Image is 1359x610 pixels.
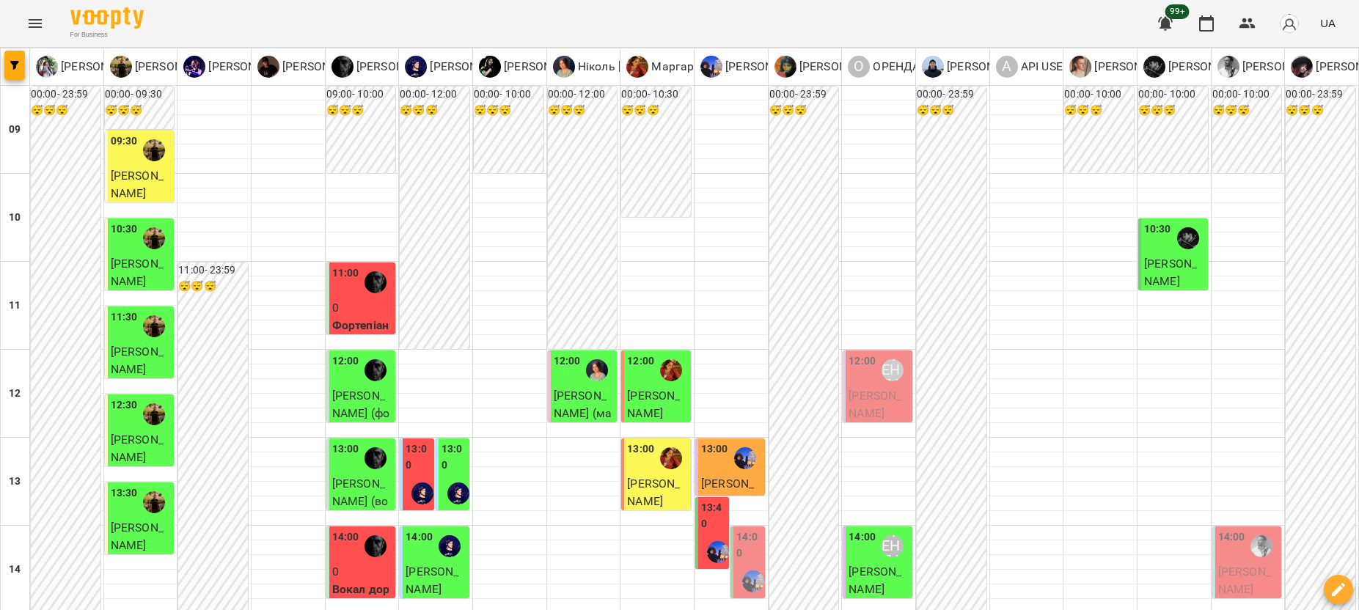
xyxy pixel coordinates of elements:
img: О [331,56,354,78]
a: Я [PERSON_NAME] [гітара] [405,56,562,78]
label: 13:30 [111,485,138,501]
img: Єгор [барабани] [707,541,729,563]
h6: 00:00 - 23:59 [769,87,839,103]
h6: 00:00 - 23:59 [1286,87,1355,103]
h6: 😴😴😴 [548,103,618,119]
div: Маргарита [вокал] [660,447,682,469]
h6: 😴😴😴 [769,103,839,119]
img: Ярослав [гітара] [439,535,461,557]
h6: 00:00 - 09:30 [105,87,175,103]
h6: 😴😴😴 [31,103,100,119]
h6: 11 [9,298,21,314]
span: [PERSON_NAME] (фоно) (англ) [332,389,389,437]
h6: 09 [9,122,21,138]
div: Андрей Головерда [гітара] [1250,535,1272,557]
div: Михайло [гітара] [1069,56,1226,78]
img: А [1217,56,1239,78]
img: Я [405,56,427,78]
p: Ніколь [фоно] [575,58,653,76]
h6: 😴😴😴 [1286,103,1355,119]
p: Вокал дорослий індивідуальний [627,510,688,578]
div: Христина Андреєва [вокал] [183,56,339,78]
a: A API USER [DON'T DELETE] [996,56,1156,78]
div: Олег [фоно/вокал] [365,359,387,381]
div: Слава Болбі [барабани/перкусія] [143,491,165,513]
span: [PERSON_NAME] [406,565,458,596]
label: 14:00 [736,529,761,561]
div: Антон [гітара] [257,56,414,78]
h6: 😴😴😴 [178,279,248,295]
img: Слава Болбі [барабани/перкусія] [143,227,165,249]
label: 11:00 [332,265,359,282]
label: 12:00 [627,353,654,370]
p: [PERSON_NAME] [гітара] [279,58,414,76]
div: Слава Болбі [барабани/перкусія] [110,56,337,78]
p: [PERSON_NAME] [барабани] [796,58,951,76]
img: Слава Болбі [барабани/перкусія] [143,139,165,161]
label: 12:00 [554,353,581,370]
label: 14:00 [406,529,433,545]
img: К [1143,56,1165,78]
span: [PERSON_NAME] (мама [PERSON_NAME]) [701,477,759,543]
span: [PERSON_NAME] [111,433,164,464]
label: 13:00 [332,441,359,457]
div: Олег [фоно/вокал] [365,535,387,557]
img: avatar_s.png [1279,13,1300,34]
h6: 😴😴😴 [326,103,396,119]
p: Барабан дорослий індивідуальний с8 [111,202,172,271]
h6: 00:00 - 23:59 [917,87,986,103]
a: С [PERSON_NAME] [барабани/перкусія] [110,56,337,78]
span: UA [1320,15,1336,31]
div: Ткач Христя [вокал] [36,56,191,78]
div: Ярослав [гітара] [447,482,469,504]
img: Козаченко Євгеній [барабани] [1177,227,1199,249]
p: 0 [332,563,393,581]
img: Н [774,56,796,78]
h6: 00:00 - 10:00 [1212,87,1282,103]
img: Н [553,56,575,78]
div: Ніколь [фоно] [586,359,608,381]
button: Menu [18,6,53,41]
h6: 00:00 - 10:00 [1138,87,1208,103]
h6: 11:00 - 23:59 [178,262,248,279]
img: Є [700,56,722,78]
p: Барабан дорослий індивідуальний с4 [111,290,172,359]
img: П [922,56,944,78]
a: Н Ніколь [фоно] [553,56,653,78]
img: Маргарита [вокал] [660,359,682,381]
label: 12:00 [332,353,359,370]
span: [PERSON_NAME] [627,389,680,420]
h6: 😴😴😴 [621,103,691,119]
h6: 10 [9,210,21,226]
img: Х [183,56,205,78]
img: Олег [фоно/вокал] [365,271,387,293]
label: 10:30 [1144,221,1171,238]
p: Оренда [849,422,909,439]
p: [PERSON_NAME] [вокал] [58,58,191,76]
span: [PERSON_NAME] [111,345,164,376]
span: [PERSON_NAME] (мама [PERSON_NAME]) [554,389,612,455]
div: A [996,56,1018,78]
p: ОРЕНДА [870,58,920,76]
span: [PERSON_NAME] (вокал) [332,477,388,525]
div: Ярослав [гітара] [411,482,433,504]
span: [PERSON_NAME] [111,169,164,200]
h6: 00:00 - 23:59 [31,87,100,103]
div: API USER [DON'T DELETE] [996,56,1156,78]
div: Єгор [барабани] [700,56,877,78]
a: П [PERSON_NAME] [саксофон] [922,56,1098,78]
div: О [848,56,870,78]
p: [PERSON_NAME] [саксофон] [944,58,1098,76]
h6: 00:00 - 10:00 [1064,87,1134,103]
h6: 00:00 - 12:00 [400,87,469,103]
img: М [1069,56,1091,78]
img: Т [36,56,58,78]
p: Барабан дорослий індивідуальний с8 [111,378,172,447]
div: Слава Болбі [барабани/перкусія] [143,315,165,337]
img: С [110,56,132,78]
